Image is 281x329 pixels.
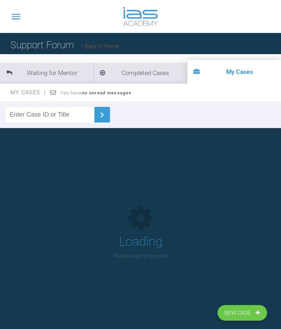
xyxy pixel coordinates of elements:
input: Enter Case ID or Title [6,107,94,123]
span: My Cases [10,89,46,96]
h1: Support Forum [10,37,119,53]
p: Please wait a moment [113,252,168,261]
li: My Cases [187,60,281,84]
span: New Case [224,309,252,318]
strong: no unread messages [82,90,131,95]
a: New Case [218,305,267,321]
a: Back to Home [81,43,119,50]
h1: Loading [119,232,162,252]
span: You have [60,90,131,95]
li: Completed Cases [94,62,187,84]
img: logo-light.3e3ef733.png [123,7,158,26]
img: chevronRight.28bd32b0.svg [96,109,108,120]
